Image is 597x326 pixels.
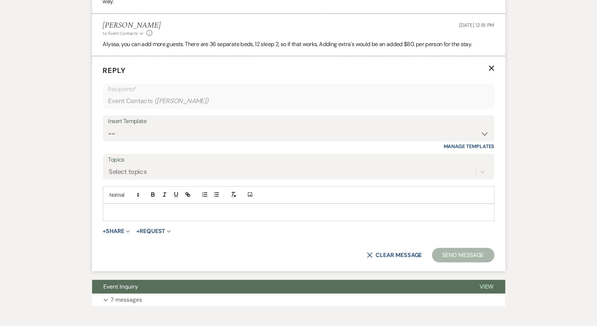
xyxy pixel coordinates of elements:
[103,30,145,37] button: to: Event Contacts
[468,280,505,294] button: View
[103,30,138,36] span: to: Event Contacts
[444,143,494,150] a: Manage Templates
[367,252,422,258] button: Clear message
[108,94,489,108] div: Event Contacts
[136,228,140,234] span: +
[92,280,468,294] button: Event Inquiry
[103,40,494,49] p: Alyssa, you can add more guests. There are 36 separate beds, 12 sleep 2, so if that works, Adding...
[92,294,505,306] button: 7 messages
[104,283,138,290] span: Event Inquiry
[111,295,142,305] p: 7 messages
[103,228,106,234] span: +
[103,21,161,30] h5: [PERSON_NAME]
[460,22,494,28] span: [DATE] 12:18 PM
[109,167,147,177] div: Select topics
[103,66,126,75] span: Reply
[108,85,489,94] p: Recipients*
[108,116,489,127] div: Insert Template
[432,248,494,262] button: Send Message
[480,283,494,290] span: View
[108,155,489,165] label: Topics
[103,228,130,234] button: Share
[136,228,171,234] button: Request
[154,96,209,106] span: ( [PERSON_NAME] )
